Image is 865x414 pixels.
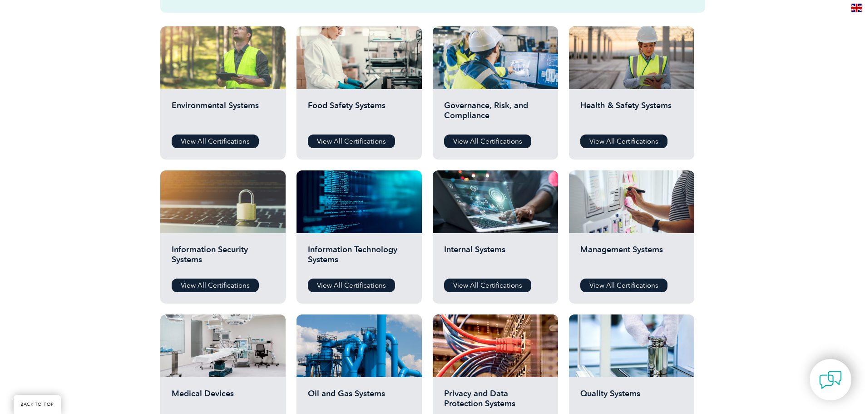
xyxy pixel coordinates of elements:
h2: Food Safety Systems [308,100,410,128]
a: View All Certifications [580,135,667,148]
a: BACK TO TOP [14,395,61,414]
h2: Information Security Systems [172,244,274,272]
a: View All Certifications [444,279,531,292]
h2: Health & Safety Systems [580,100,683,128]
img: contact-chat.png [819,369,842,391]
a: View All Certifications [444,135,531,148]
a: View All Certifications [308,135,395,148]
h2: Environmental Systems [172,100,274,128]
a: View All Certifications [172,279,259,292]
img: en [851,4,862,12]
a: View All Certifications [308,279,395,292]
h2: Management Systems [580,244,683,272]
a: View All Certifications [172,135,259,148]
h2: Governance, Risk, and Compliance [444,100,547,128]
h2: Information Technology Systems [308,244,410,272]
a: View All Certifications [580,279,667,292]
h2: Internal Systems [444,244,547,272]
